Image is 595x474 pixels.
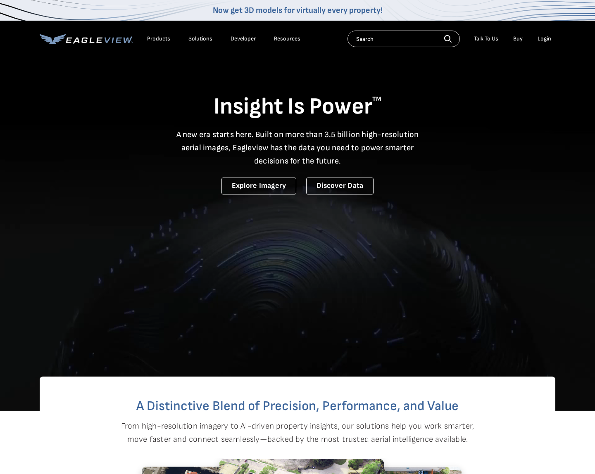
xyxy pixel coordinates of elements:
[306,178,374,194] a: Discover Data
[121,419,474,446] p: From high-resolution imagery to AI-driven property insights, our solutions help you work smarter,...
[40,92,555,121] h1: Insight Is Power
[274,35,300,43] div: Resources
[213,5,383,15] a: Now get 3D models for virtually every property!
[171,128,424,168] p: A new era starts here. Built on more than 3.5 billion high-resolution aerial images, Eagleview ha...
[147,35,170,43] div: Products
[538,35,551,43] div: Login
[73,400,522,413] h2: A Distinctive Blend of Precision, Performance, and Value
[474,35,498,43] div: Talk To Us
[221,178,297,194] a: Explore Imagery
[347,31,460,47] input: Search
[513,35,523,43] a: Buy
[188,35,212,43] div: Solutions
[231,35,256,43] a: Developer
[372,95,381,103] sup: TM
